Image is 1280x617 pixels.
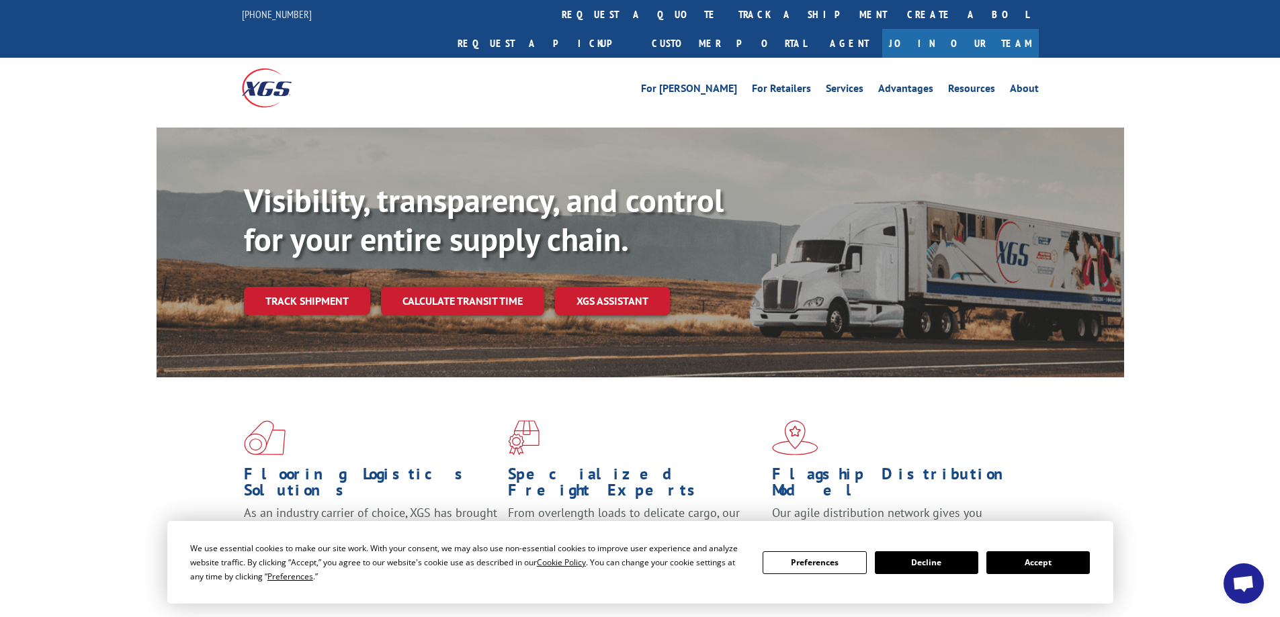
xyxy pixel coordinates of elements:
[878,83,933,98] a: Advantages
[381,287,544,316] a: Calculate transit time
[986,551,1090,574] button: Accept
[752,83,811,98] a: For Retailers
[244,179,724,260] b: Visibility, transparency, and control for your entire supply chain.
[267,571,313,582] span: Preferences
[167,521,1113,604] div: Cookie Consent Prompt
[772,420,818,455] img: xgs-icon-flagship-distribution-model-red
[642,29,816,58] a: Customer Portal
[816,29,882,58] a: Agent
[508,505,762,565] p: From overlength loads to delicate cargo, our experienced staff knows the best way to move your fr...
[244,466,498,505] h1: Flooring Logistics Solutions
[242,7,312,21] a: [PHONE_NUMBER]
[948,83,995,98] a: Resources
[641,83,737,98] a: For [PERSON_NAME]
[244,287,370,315] a: Track shipment
[882,29,1039,58] a: Join Our Team
[508,420,540,455] img: xgs-icon-focused-on-flooring-red
[537,557,586,568] span: Cookie Policy
[763,551,866,574] button: Preferences
[772,466,1026,505] h1: Flagship Distribution Model
[244,505,497,553] span: As an industry carrier of choice, XGS has brought innovation and dedication to flooring logistics...
[826,83,863,98] a: Services
[772,505,1019,536] span: Our agile distribution network gives you nationwide inventory management on demand.
[875,551,978,574] button: Decline
[190,541,746,583] div: We use essential cookies to make our site work. With your consent, we may also use non-essential ...
[1010,83,1039,98] a: About
[1224,563,1264,604] div: Open chat
[508,466,762,505] h1: Specialized Freight Experts
[244,420,286,455] img: xgs-icon-total-supply-chain-intelligence-red
[447,29,642,58] a: Request a pickup
[555,287,670,316] a: XGS ASSISTANT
